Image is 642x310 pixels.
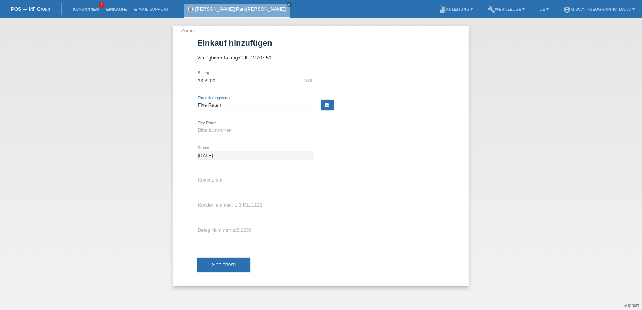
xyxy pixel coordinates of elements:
span: Speichern [212,262,236,268]
a: DE ▾ [536,7,552,11]
i: book [438,6,446,13]
a: Support [624,303,639,308]
i: close [287,3,291,6]
i: build [488,6,495,13]
div: Verfügbarer Betrag: [197,55,445,61]
h1: Einkauf hinzufügen [197,38,445,48]
a: Kund*innen [69,7,102,11]
a: account_circlem-way - [GEOGRAPHIC_DATA] ▾ [560,7,638,11]
i: calculate [324,102,330,108]
a: close [287,2,292,7]
a: buildWerkzeuge ▾ [484,7,529,11]
button: Speichern [197,258,250,272]
a: ← Zurück [175,28,196,33]
a: bookAnleitung ▾ [435,7,477,11]
a: [PERSON_NAME] Pan-[PERSON_NAME] [195,6,286,12]
a: calculate [321,100,334,110]
a: Einkäufe [102,7,130,11]
div: CHF [305,78,314,82]
a: E-Mail Support [131,7,173,11]
i: account_circle [563,6,571,13]
span: CHF 12'207.50 [239,55,271,61]
span: 1 [99,2,105,8]
a: POS — MF Group [11,6,50,12]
